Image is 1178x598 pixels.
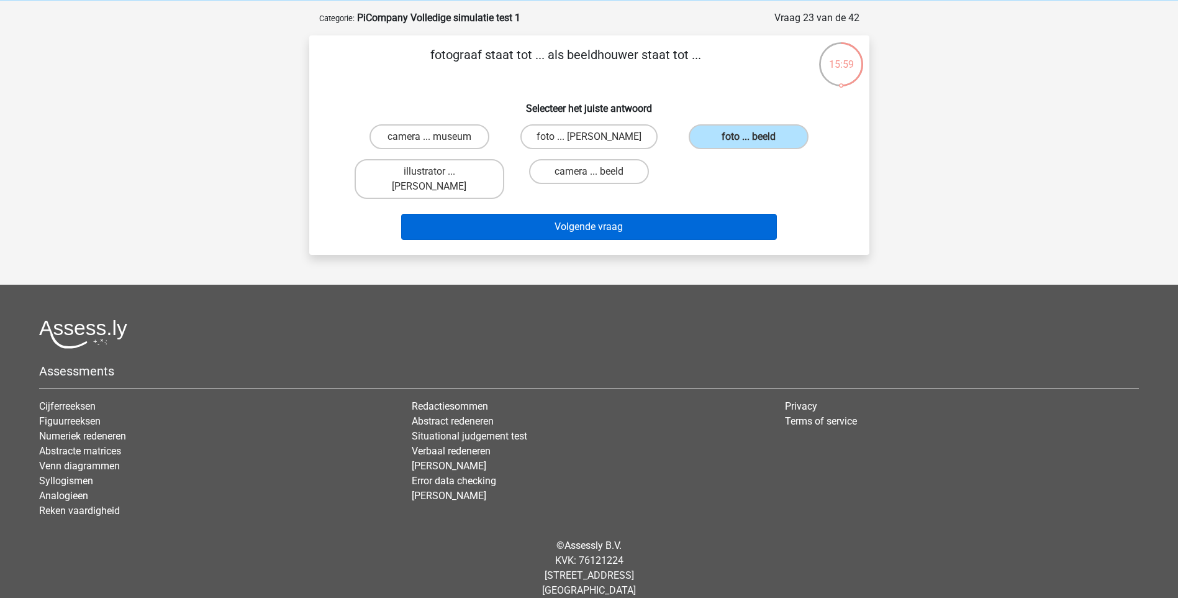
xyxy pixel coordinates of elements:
[39,505,120,517] a: Reken vaardigheid
[39,445,121,457] a: Abstracte matrices
[357,12,520,24] strong: PiCompany Volledige simulatie test 1
[39,475,93,487] a: Syllogismen
[329,93,850,114] h6: Selecteer het juiste antwoord
[39,430,126,442] a: Numeriek redeneren
[689,124,809,149] label: foto ... beeld
[39,320,127,349] img: Assessly logo
[412,400,488,412] a: Redactiesommen
[412,475,496,487] a: Error data checking
[818,41,864,72] div: 15:59
[39,415,101,427] a: Figuurreeksen
[785,415,857,427] a: Terms of service
[412,445,491,457] a: Verbaal redeneren
[401,214,777,240] button: Volgende vraag
[520,124,658,149] label: foto ... [PERSON_NAME]
[39,364,1139,379] h5: Assessments
[329,45,803,83] p: fotograaf staat tot ... als beeldhouwer staat tot ...
[529,159,649,184] label: camera ... beeld
[39,490,88,502] a: Analogieen
[785,400,817,412] a: Privacy
[355,159,504,199] label: illustrator ... [PERSON_NAME]
[564,540,622,551] a: Assessly B.V.
[412,460,486,472] a: [PERSON_NAME]
[412,415,494,427] a: Abstract redeneren
[39,400,96,412] a: Cijferreeksen
[412,430,527,442] a: Situational judgement test
[774,11,859,25] div: Vraag 23 van de 42
[412,490,486,502] a: [PERSON_NAME]
[369,124,489,149] label: camera ... museum
[39,460,120,472] a: Venn diagrammen
[319,14,355,23] small: Categorie:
